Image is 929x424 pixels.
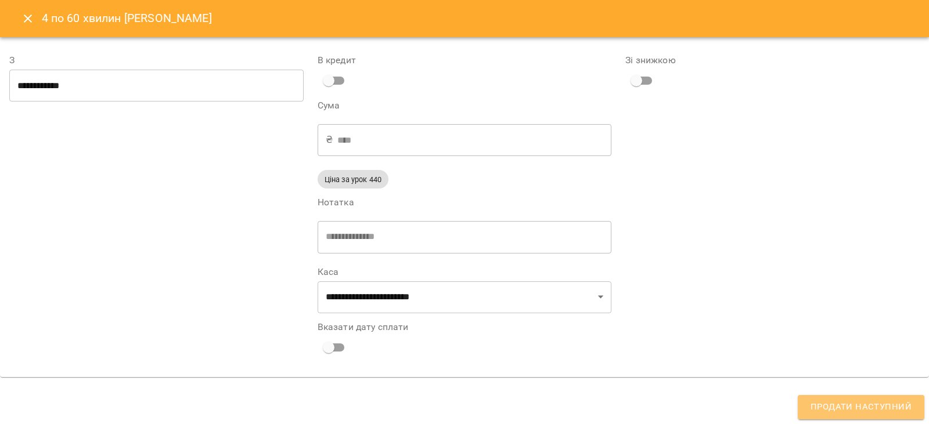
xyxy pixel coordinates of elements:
label: Сума [318,101,612,110]
label: Вказати дату сплати [318,322,612,332]
span: Продати наступний [811,400,912,415]
label: В кредит [318,56,612,65]
button: Продати наступний [798,395,924,419]
label: Зі знижкою [625,56,920,65]
label: З [9,56,304,65]
label: Нотатка [318,198,612,207]
p: ₴ [326,133,333,147]
h6: 4 по 60 хвилин [PERSON_NAME] [42,9,212,27]
button: Close [14,5,42,32]
span: Ціна за урок 440 [318,174,388,185]
label: Каса [318,267,612,277]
